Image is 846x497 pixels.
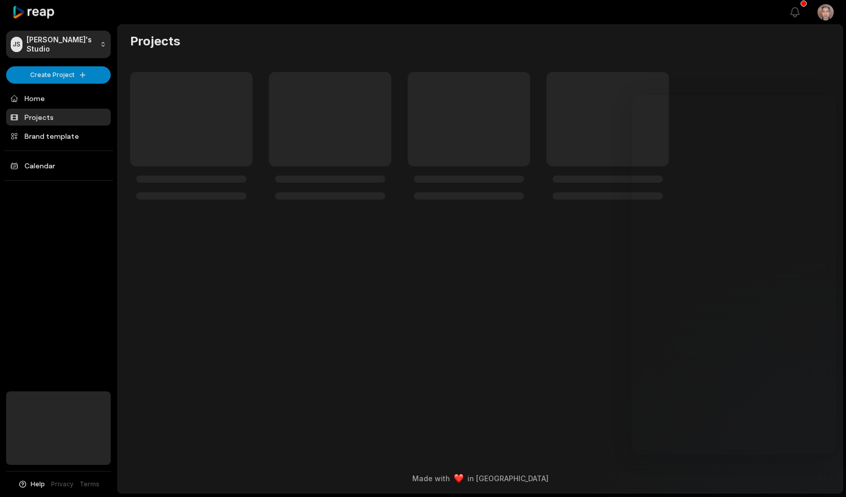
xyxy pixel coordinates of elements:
[6,128,111,144] a: Brand template
[811,462,836,487] iframe: Intercom live chat
[6,157,111,174] a: Calendar
[80,480,99,489] a: Terms
[11,37,22,52] div: JS
[51,480,73,489] a: Privacy
[6,109,111,126] a: Projects
[27,35,96,54] p: [PERSON_NAME]'s Studio
[130,33,180,49] h2: Projects
[6,90,111,107] a: Home
[6,66,111,84] button: Create Project
[632,95,836,454] iframe: Intercom live chat
[127,473,833,484] div: Made with in [GEOGRAPHIC_DATA]
[18,480,45,489] button: Help
[454,474,463,483] img: heart emoji
[31,480,45,489] span: Help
